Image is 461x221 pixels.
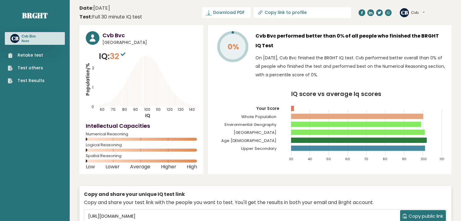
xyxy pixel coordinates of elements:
[86,166,95,168] span: Low
[84,191,447,198] div: Copy and share your unique IQ test link
[85,63,91,96] tspan: Population/%
[22,34,36,39] h3: Cvb Bvc
[187,166,197,168] span: High
[130,166,150,168] span: Average
[92,65,94,71] tspan: 2
[156,107,161,112] tspan: 110
[292,90,382,98] tspan: IQ score vs average Iq scores
[178,107,184,112] tspan: 130
[401,9,408,16] text: CB
[409,213,443,220] span: Copy public link
[110,51,127,62] span: 32
[145,112,150,119] tspan: IQ
[421,157,427,161] tspan: 100
[22,39,36,43] p: None
[86,155,197,157] span: Spatial Reasoning
[189,107,195,112] tspan: 140
[8,78,45,84] a: Test Results
[79,5,93,12] b: Date:
[133,107,138,112] tspan: 90
[84,199,447,206] div: Copy and share your test link with the people you want to test. You'll get the results in both yo...
[411,10,425,16] button: Cvb
[100,107,105,112] tspan: 60
[225,122,277,127] tspan: Environmental Geography
[228,41,239,52] tspan: 0%
[86,144,197,146] span: Logical Reasoning
[383,157,388,161] tspan: 80
[308,157,312,161] tspan: 40
[12,35,18,42] text: CB
[327,157,331,161] tspan: 50
[22,11,48,20] a: Brght
[102,31,197,39] h3: Cvb Bvc
[364,157,369,161] tspan: 70
[102,39,197,46] span: [GEOGRAPHIC_DATA]
[440,157,445,161] tspan: 110
[242,114,277,120] tspan: Whole Population
[92,104,94,109] tspan: 0
[202,7,251,18] a: Download PDF
[105,166,120,168] span: Lower
[289,157,293,161] tspan: 30
[256,54,445,79] p: On [DATE], Cvb Bvc finished the BRGHT IQ test. Cvb performed better overall than 0% of all people...
[256,31,445,51] h3: Cvb Bvc performed better than 0% of all people who finished the BRGHT IQ Test
[111,107,115,112] tspan: 70
[79,13,142,21] div: Full 30 minute IQ test
[234,130,277,136] tspan: [GEOGRAPHIC_DATA]
[86,122,197,130] h4: Intellectual Capacities
[79,5,110,12] time: [DATE]
[346,157,350,161] tspan: 60
[144,107,150,112] tspan: 100
[221,138,277,143] tspan: Age [DEMOGRAPHIC_DATA]
[402,157,406,161] tspan: 90
[167,107,173,112] tspan: 120
[79,13,92,20] b: Test:
[8,52,45,58] a: Retake test
[92,85,93,90] tspan: 1
[99,50,127,62] p: IQ:
[256,106,279,112] tspan: Your Score
[122,107,127,112] tspan: 80
[86,133,197,135] span: Numerical Reasoning
[213,9,245,16] span: Download PDF
[8,65,45,71] a: Test others
[161,166,176,168] span: Higher
[241,146,277,151] tspan: Upper Secondary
